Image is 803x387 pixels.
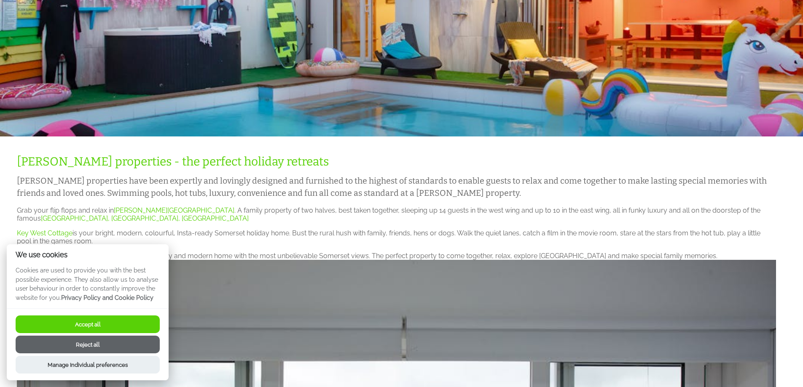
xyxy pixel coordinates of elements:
[16,336,160,353] button: Reject all
[17,155,776,168] h1: [PERSON_NAME] properties - the perfect holiday retreats
[17,175,776,200] h2: [PERSON_NAME] properties have been expertly and lovingly designed and furnished to the highest of...
[7,266,169,308] p: Cookies are used to provide you with the best possible experience. They also allow us to analyse ...
[7,251,169,259] h2: We use cookies
[17,206,776,222] p: Grab your flip flops and relax in . A family property of two halves, best taken together, sleepin...
[114,206,234,214] a: [PERSON_NAME][GEOGRAPHIC_DATA]
[61,294,153,301] a: Privacy Policy and Cookie Policy
[16,356,160,374] button: Manage Individual preferences
[16,315,160,333] button: Accept all
[17,229,776,245] p: is your bright, modern, colourful, Insta-ready Somerset holiday home. Bust the rural hush with fa...
[41,214,249,222] a: [GEOGRAPHIC_DATA], [GEOGRAPHIC_DATA], [GEOGRAPHIC_DATA]
[17,229,73,237] a: Key West Cottage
